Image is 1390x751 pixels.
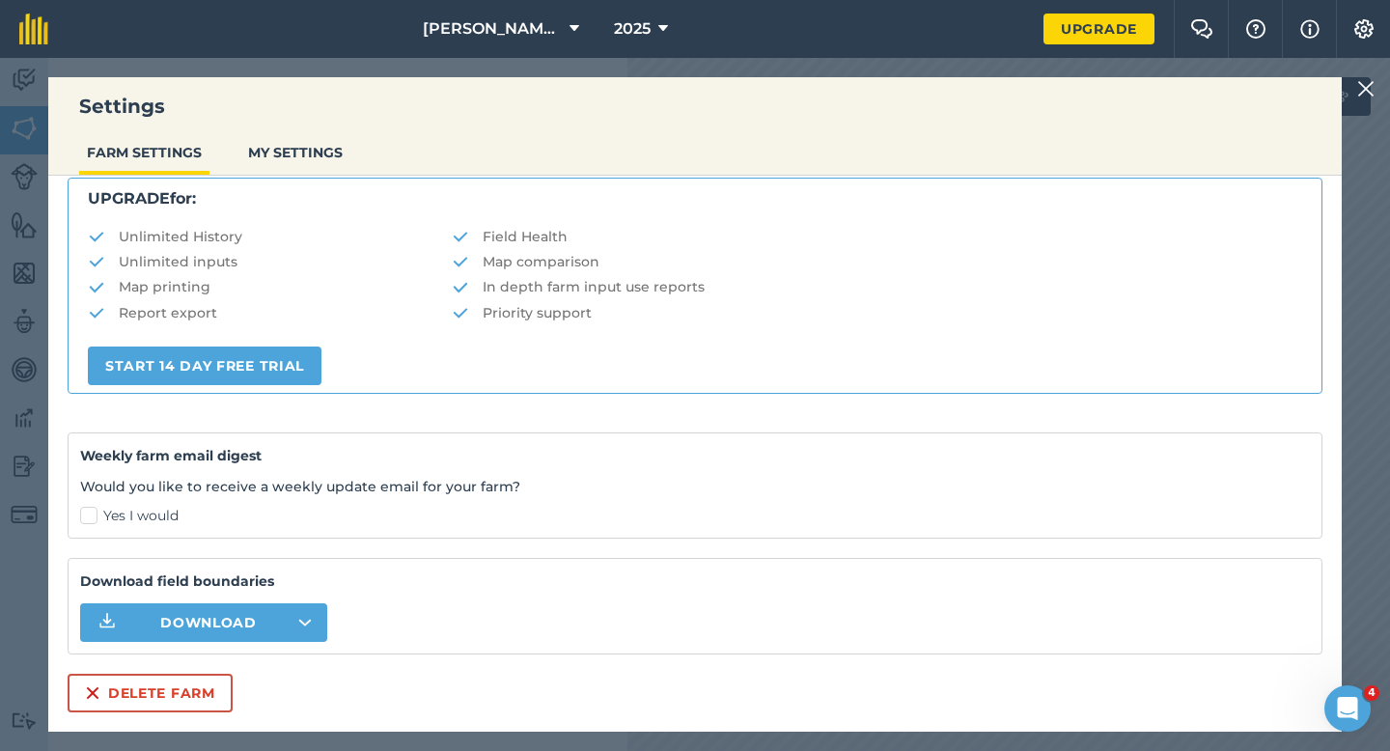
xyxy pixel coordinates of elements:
span: [PERSON_NAME] & Sons [423,17,562,41]
span: Home [26,622,69,635]
p: Would you like to receive a weekly update email for your farm? [80,476,1310,497]
div: How to map your farm [40,513,323,533]
img: A cog icon [1352,19,1376,39]
span: Download [160,613,257,632]
h3: Settings [48,93,1342,120]
h4: Weekly farm email digest [80,445,1310,466]
span: Search for help [40,361,156,381]
button: MY SETTINGS [240,134,350,171]
strong: UPGRADE [88,189,170,208]
button: Help [193,573,290,651]
div: We'll be back online in 3 hours [40,296,322,317]
button: Download [80,603,327,642]
div: How to set up your sub-fields [28,433,358,469]
div: How to edit a field/feature [28,398,358,433]
button: Messages [97,573,193,651]
img: svg+xml;base64,PHN2ZyB4bWxucz0iaHR0cDovL3d3dy53My5vcmcvMjAwMC9zdmciIHdpZHRoPSIyMiIgaGVpZ2h0PSIzMC... [1357,77,1375,100]
div: How to edit a field/feature [40,405,323,426]
span: 2025 [614,17,651,41]
img: logo [39,37,188,68]
span: News [320,622,356,635]
img: svg+xml;base64,PHN2ZyB4bWxucz0iaHR0cDovL3d3dy53My5vcmcvMjAwMC9zdmciIHdpZHRoPSIxNiIgaGVpZ2h0PSIyNC... [85,681,100,705]
button: Delete farm [68,674,233,712]
li: Field Health [452,226,1302,247]
li: Report export [88,302,452,323]
span: Messages [112,622,179,635]
button: Search for help [28,351,358,390]
li: Unlimited History [88,226,452,247]
li: Priority support [452,302,1302,323]
div: Printing your farm map [40,477,323,497]
iframe: Intercom live chat [1324,685,1371,732]
img: A question mark icon [1244,19,1267,39]
p: How can we help? [39,203,347,236]
label: Yes I would [80,506,1310,526]
img: svg+xml;base64,PHN2ZyB4bWxucz0iaHR0cDovL3d3dy53My5vcmcvMjAwMC9zdmciIHdpZHRoPSIxNyIgaGVpZ2h0PSIxNy... [1300,17,1320,41]
p: 👋Hello [PERSON_NAME], [39,137,347,203]
div: Printing your farm map [28,469,358,505]
li: Map printing [88,276,452,297]
a: Upgrade [1043,14,1154,44]
button: News [290,573,386,651]
span: Help [226,622,257,635]
img: Introducing Pesticide Check [20,560,366,695]
li: Map comparison [452,251,1302,272]
div: Send us a message [40,276,322,296]
li: Unlimited inputs [88,251,452,272]
button: FARM SETTINGS [79,134,209,171]
div: Close [332,31,367,66]
span: 4 [1364,685,1379,701]
li: In depth farm input use reports [452,276,1302,297]
img: Two speech bubbles overlapping with the left bubble in the forefront [1190,19,1213,39]
div: How to set up your sub-fields [40,441,323,461]
img: fieldmargin Logo [19,14,48,44]
div: Send us a messageWe'll be back online in 3 hours [19,260,367,333]
a: START 14 DAY FREE TRIAL [88,347,321,385]
div: How to map your farm [28,505,358,541]
img: Profile image for Daisy [280,31,319,70]
strong: Download field boundaries [80,570,1310,592]
p: for: [88,186,1302,211]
